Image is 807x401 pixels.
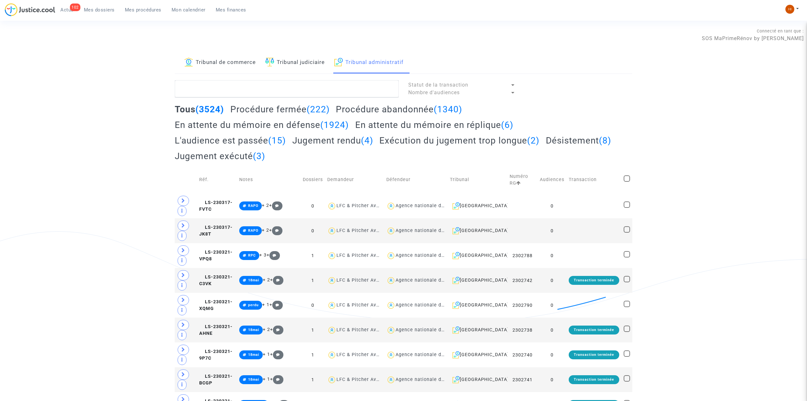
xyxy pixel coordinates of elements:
[386,326,396,335] img: icon-user.svg
[301,367,325,392] td: 1
[452,326,460,334] img: icon-archive.svg
[450,202,505,210] div: [GEOGRAPHIC_DATA]
[538,166,566,193] td: Audiences
[79,5,120,15] a: Mes dossiers
[450,376,505,383] div: [GEOGRAPHIC_DATA]
[452,301,460,309] img: icon-archive.svg
[301,268,325,293] td: 1
[301,193,325,218] td: 0
[5,3,55,16] img: jc-logo.svg
[507,367,538,392] td: 2302741
[785,5,794,14] img: fc99b196863ffcca57bb8fe2645aafd9
[327,276,336,285] img: icon-user.svg
[125,7,161,13] span: Mes procédures
[569,276,619,285] div: Transaction terminée
[538,218,566,243] td: 0
[327,226,336,236] img: icon-user.svg
[120,5,166,15] a: Mes procédures
[396,228,465,233] div: Agence nationale de l'habitat
[248,253,256,257] span: RPC
[538,243,566,268] td: 0
[507,342,538,367] td: 2302740
[396,377,465,382] div: Agence nationale de l'habitat
[336,104,462,115] h2: Procédure abandonnée
[175,104,224,115] h2: Tous
[361,135,373,146] span: (4)
[292,135,373,146] h2: Jugement rendu
[566,166,621,193] td: Transaction
[396,327,465,333] div: Agence nationale de l'habitat
[248,303,259,307] span: perdu
[270,277,284,283] span: +
[248,353,259,357] span: 18mai
[237,166,301,193] td: Notes
[384,166,448,193] td: Défendeur
[253,151,265,161] span: (3)
[507,166,538,193] td: Numéro RG
[408,82,468,88] span: Statut de la transaction
[334,52,403,74] a: Tribunal administratif
[396,352,465,357] div: Agence nationale de l'habitat
[434,104,462,115] span: (1340)
[336,377,387,382] div: LFC & Pitcher Avocat
[386,375,396,384] img: icon-user.svg
[408,89,460,95] span: Nombre d'audiences
[452,202,460,210] img: icon-archive.svg
[336,203,387,208] div: LFC & Pitcher Avocat
[199,324,233,336] span: LS-230321-AHNE
[538,268,566,293] td: 0
[386,226,396,236] img: icon-user.svg
[301,166,325,193] td: Dossiers
[262,203,269,208] span: + 2
[199,250,233,262] span: LS-230321-VPQ8
[265,58,274,67] img: icon-faciliter-sm.svg
[569,350,619,359] div: Transaction terminée
[166,5,211,15] a: Mon calendrier
[248,328,259,332] span: 18mai
[262,302,269,307] span: + 1
[184,58,193,67] img: icon-banque.svg
[263,327,270,332] span: + 2
[450,301,505,309] div: [GEOGRAPHIC_DATA]
[452,351,460,359] img: icon-archive.svg
[355,119,513,130] h2: En attente du mémoire en réplique
[327,375,336,384] img: icon-user.svg
[448,166,507,193] td: Tribunal
[268,135,286,146] span: (15)
[301,293,325,318] td: 0
[248,377,259,382] span: 18mai
[175,135,286,146] h2: L'audience est passée
[216,7,246,13] span: Mes finances
[301,342,325,367] td: 1
[84,7,115,13] span: Mes dossiers
[336,228,387,233] div: LFC & Pitcher Avocat
[327,350,336,360] img: icon-user.svg
[265,52,325,74] a: Tribunal judiciaire
[199,299,233,312] span: LS-230321-XQMG
[269,228,283,233] span: +
[325,166,384,193] td: Demandeur
[199,225,233,237] span: LS-230317-JK8T
[184,52,256,74] a: Tribunal de commerce
[327,201,336,211] img: icon-user.svg
[175,151,265,162] h2: Jugement exécuté
[230,104,330,115] h2: Procédure fermée
[199,274,233,287] span: LS-230321-C3VK
[320,120,349,130] span: (1924)
[248,229,258,233] span: RAPO
[386,276,396,285] img: icon-user.svg
[327,326,336,335] img: icon-user.svg
[262,228,269,233] span: + 2
[396,253,465,258] div: Agence nationale de l'habitat
[195,104,224,115] span: (3524)
[450,277,505,284] div: [GEOGRAPHIC_DATA]
[199,374,233,386] span: LS-230321-BCGP
[248,204,258,208] span: RAPO
[199,200,233,212] span: LS-230317-FVTC
[538,318,566,342] td: 0
[538,193,566,218] td: 0
[450,326,505,334] div: [GEOGRAPHIC_DATA]
[301,218,325,243] td: 0
[452,376,460,383] img: icon-archive.svg
[450,252,505,259] div: [GEOGRAPHIC_DATA]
